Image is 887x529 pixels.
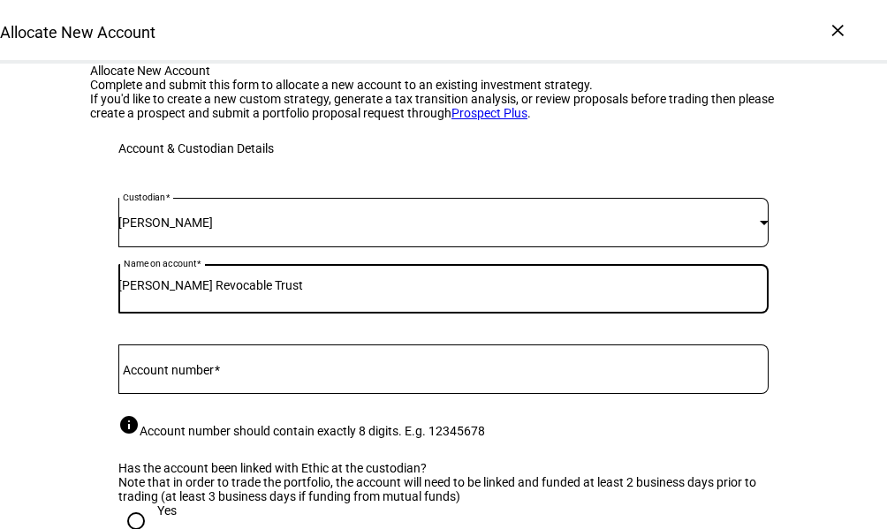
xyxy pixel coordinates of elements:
div: Allocate New Account [90,64,797,78]
mat-label: Account number [123,363,214,377]
div: Note that in order to trade the portfolio, the account will need to be linked and funded at least... [118,475,769,503]
div: Account & Custodian Details [118,141,274,155]
div: If you'd like to create a new custom strategy, generate a tax transition analysis, or review prop... [90,92,797,120]
div: Has the account been linked with Ethic at the custodian? [118,461,769,475]
mat-label: Custodian [123,192,165,202]
mat-icon: info [118,414,140,435]
div: Yes [157,503,177,518]
mat-label: Name on account [124,258,197,268]
div: × [823,16,852,44]
div: Account number should contain exactly 8 digits. E.g. 12345678 [118,414,769,438]
div: Complete and submit this form to allocate a new account to an existing investment strategy. [90,78,797,92]
span: [PERSON_NAME] [118,215,213,230]
a: Prospect Plus [451,106,527,120]
input: Account number [118,359,769,373]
